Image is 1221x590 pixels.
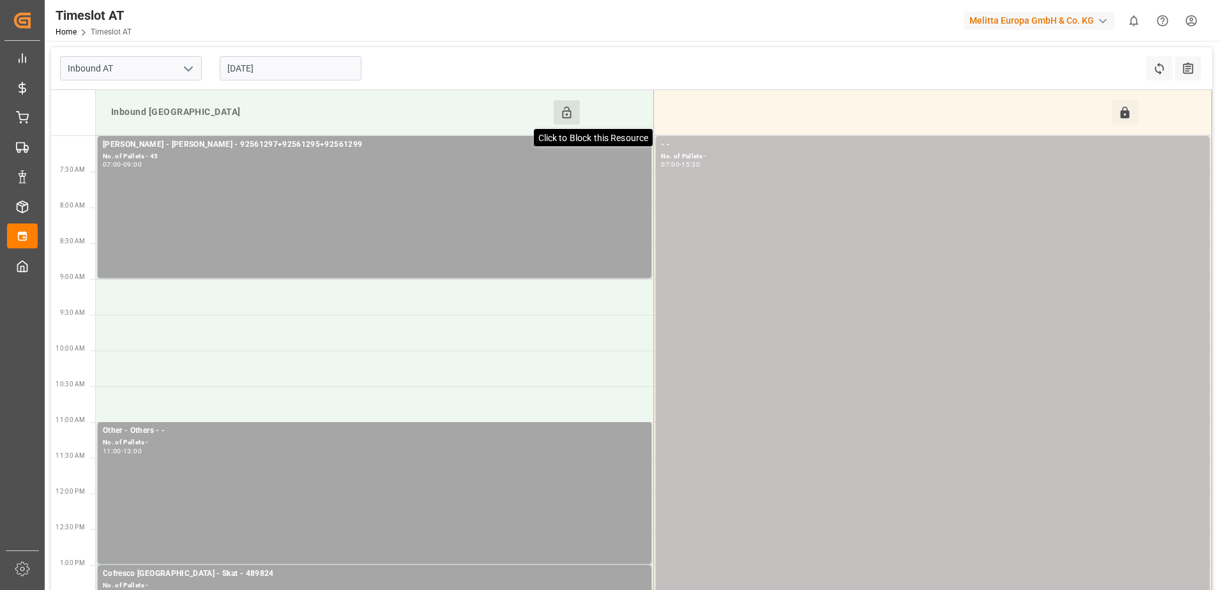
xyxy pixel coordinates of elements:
[103,448,121,454] div: 11:00
[56,416,85,423] span: 11:00 AM
[56,345,85,352] span: 10:00 AM
[1148,6,1177,35] button: Help Center
[103,425,646,437] div: Other - Others - -
[964,8,1119,33] button: Melitta Europa GmbH & Co. KG
[123,162,142,167] div: 09:00
[679,162,681,167] div: -
[123,448,142,454] div: 13:00
[661,162,679,167] div: 07:00
[56,27,77,36] a: Home
[60,559,85,566] span: 1:00 PM
[1119,6,1148,35] button: show 0 new notifications
[106,100,554,125] div: Inbound [GEOGRAPHIC_DATA]
[121,162,123,167] div: -
[56,524,85,531] span: 12:30 PM
[60,166,85,173] span: 7:30 AM
[56,452,85,459] span: 11:30 AM
[56,488,85,495] span: 12:00 PM
[60,309,85,316] span: 9:30 AM
[103,139,646,151] div: [PERSON_NAME] - [PERSON_NAME] - 92561297+92561295+92561299
[220,56,361,80] input: DD-MM-YYYY
[56,381,85,388] span: 10:30 AM
[60,273,85,280] span: 9:00 AM
[661,151,1204,162] div: No. of Pallets -
[681,162,700,167] div: 15:30
[103,162,121,167] div: 07:00
[60,56,202,80] input: Type to search/select
[56,6,132,25] div: Timeslot AT
[103,151,646,162] div: No. of Pallets - 45
[964,11,1114,30] div: Melitta Europa GmbH & Co. KG
[661,139,1204,151] div: - -
[103,437,646,448] div: No. of Pallets -
[60,202,85,209] span: 8:00 AM
[121,448,123,454] div: -
[178,59,197,79] button: open menu
[60,238,85,245] span: 8:30 AM
[103,568,646,580] div: Cofresco [GEOGRAPHIC_DATA] - Skat - 489824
